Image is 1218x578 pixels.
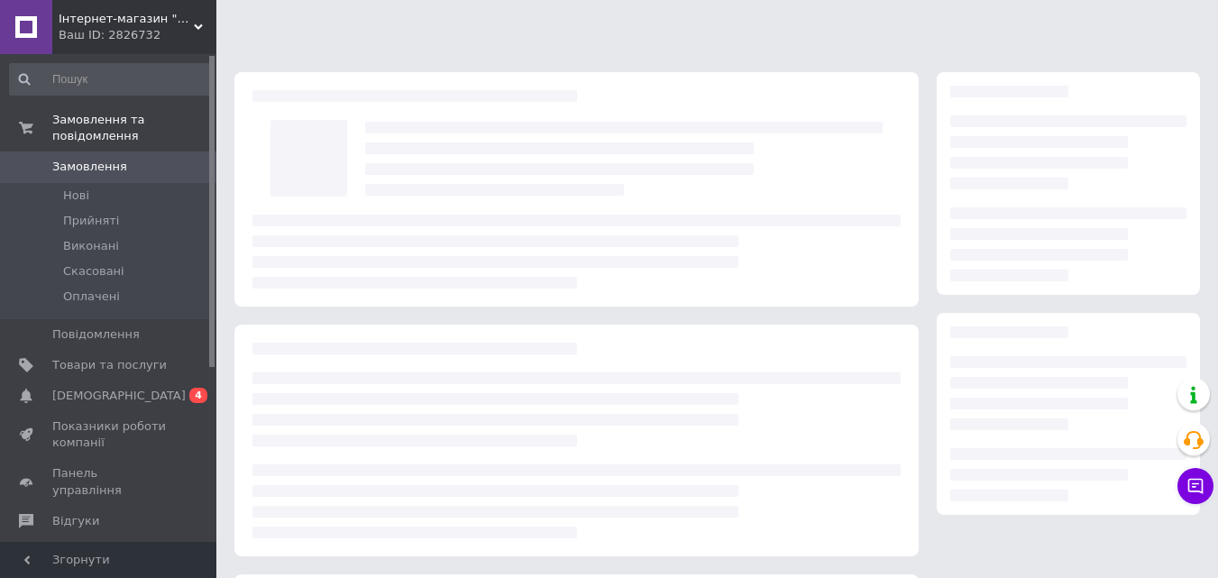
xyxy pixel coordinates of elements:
[1177,468,1213,504] button: Чат з покупцем
[52,418,167,451] span: Показники роботи компанії
[59,11,194,27] span: Інтернет-магазин "Galchemy"
[52,357,167,373] span: Товари та послуги
[52,465,167,498] span: Панель управління
[52,388,186,404] span: [DEMOGRAPHIC_DATA]
[52,513,99,529] span: Відгуки
[189,388,207,403] span: 4
[63,188,89,204] span: Нові
[63,289,120,305] span: Оплачені
[52,159,127,175] span: Замовлення
[63,213,119,229] span: Прийняті
[52,326,140,343] span: Повідомлення
[59,27,216,43] div: Ваш ID: 2826732
[52,112,216,144] span: Замовлення та повідомлення
[9,63,213,96] input: Пошук
[63,238,119,254] span: Виконані
[63,263,124,280] span: Скасовані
